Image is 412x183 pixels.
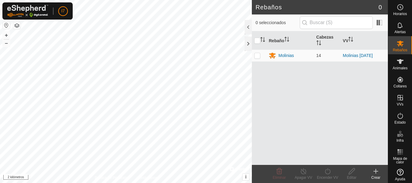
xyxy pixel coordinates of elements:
p-sorticon: Activar para ordenar [284,38,289,43]
font: Rebaño [269,38,284,43]
font: Política de Privacidad [95,176,129,180]
font: Rebaños [393,48,407,52]
font: Apagar VV [295,175,312,180]
font: Editar [347,175,356,180]
font: Contáctanos [137,176,157,180]
p-sorticon: Activar para ordenar [316,41,321,46]
font: Mapa de calor [393,156,407,164]
font: Cabezas [316,35,334,39]
button: Capas del Mapa [13,22,21,29]
font: Collares [393,84,407,88]
font: + [5,32,8,38]
a: Contáctanos [137,175,157,181]
font: Eliminar [273,175,286,180]
p-sorticon: Activar para ordenar [348,38,353,43]
font: Rebaños [255,4,282,11]
font: Alertas [395,30,406,34]
font: i [245,174,246,179]
font: Encender VV [317,175,338,180]
button: – [3,39,10,47]
font: VVs [397,102,403,106]
font: Infra [396,138,404,143]
button: i [242,174,249,180]
font: 14 [316,53,321,58]
input: Buscar (S) [300,16,373,29]
font: I7 [61,8,65,13]
p-sorticon: Activar para ordenar [260,38,265,43]
a: Molinias [DATE] [343,53,373,58]
button: Restablecer mapa [3,22,10,29]
font: Ayuda [395,177,405,181]
a: Política de Privacidad [95,175,129,181]
font: Animales [393,66,407,70]
font: VV [343,38,349,43]
font: Horarios [393,12,407,16]
font: Molinias [278,53,294,58]
button: + [3,32,10,39]
img: Logotipo de Gallagher [7,5,48,17]
font: 0 [379,4,382,11]
font: 0 seleccionados [255,20,286,25]
font: Crear [371,175,380,180]
font: Estado [395,120,406,125]
font: – [5,40,8,46]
